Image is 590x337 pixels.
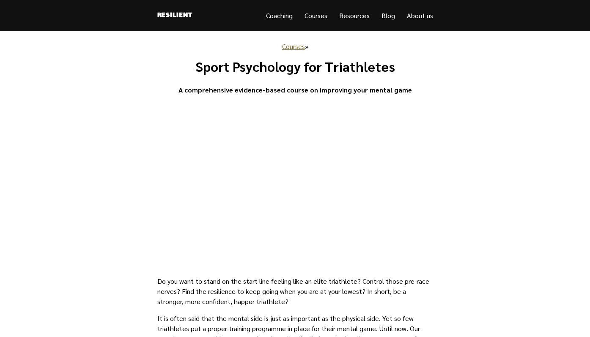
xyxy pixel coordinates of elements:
a: Resilient [157,10,192,21]
h1: Sport Psychology for Triathletes [157,58,433,74]
a: Resources [339,11,370,20]
p: A comprehensive evidence-based course on improving your mental game [157,85,433,95]
a: Courses [282,42,305,51]
a: Blog [381,11,395,20]
a: Coaching [266,11,293,20]
a: Courses [305,11,327,20]
p: » [157,41,433,52]
a: About us [407,11,433,20]
p: Do you want to stand on the start line feeling like an elite triathlete? Control those pre-race n... [157,276,433,307]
